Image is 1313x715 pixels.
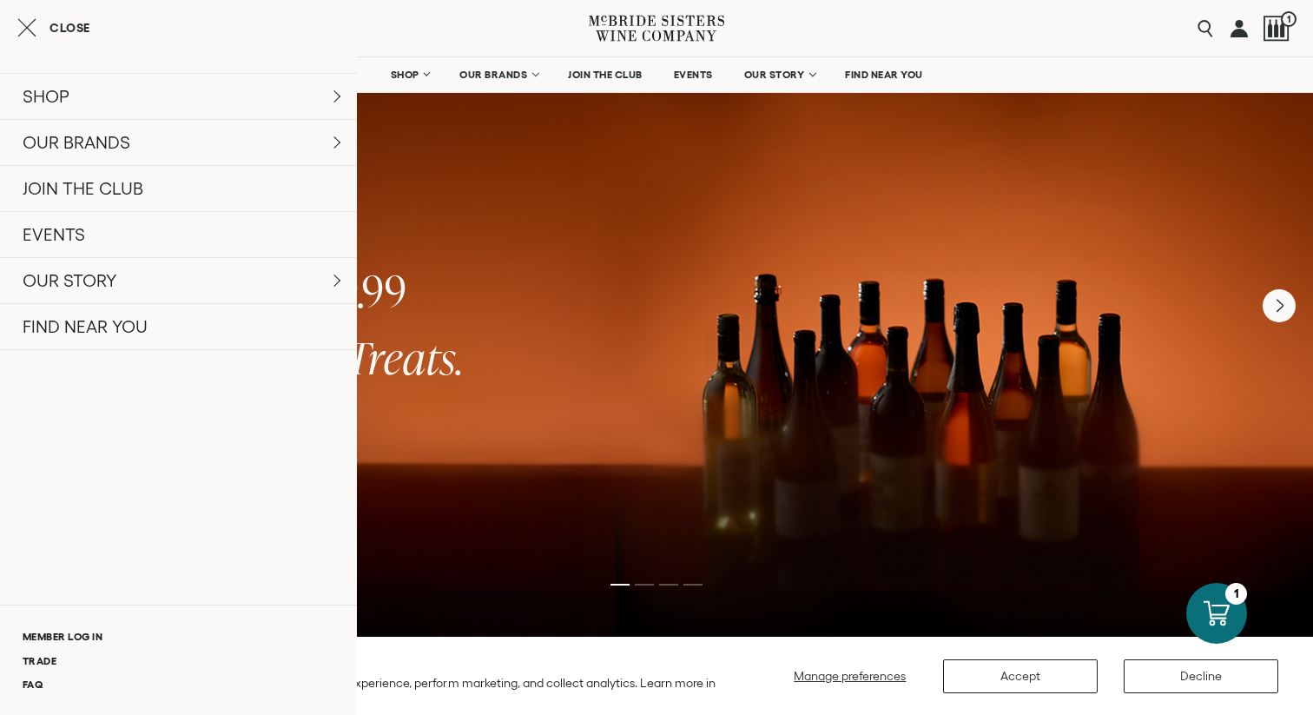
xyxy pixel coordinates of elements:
[663,57,724,92] a: EVENTS
[448,57,548,92] a: OUR BRANDS
[26,652,720,667] h2: We value your privacy
[1281,11,1297,27] span: 1
[659,584,678,586] li: Page dot 3
[783,659,917,693] button: Manage preferences
[346,328,464,387] span: Treats.
[610,584,630,586] li: Page dot 1
[635,584,654,586] li: Page dot 2
[26,675,720,706] p: We use cookies and other technologies to personalize your experience, perform marketing, and coll...
[87,236,1226,248] h6: THE MYSTERY PACK IS BACK
[794,669,906,683] span: Manage preferences
[1124,659,1278,693] button: Decline
[674,69,713,81] span: EVENTS
[568,69,643,81] span: JOIN THE CLUB
[390,69,419,81] span: SHOP
[17,17,90,38] button: Close cart
[557,57,654,92] a: JOIN THE CLUB
[943,659,1098,693] button: Accept
[845,69,923,81] span: FIND NEAR YOU
[1225,583,1247,605] div: 1
[459,69,527,81] span: OUR BRANDS
[379,57,439,92] a: SHOP
[834,57,934,92] a: FIND NEAR YOU
[733,57,826,92] a: OUR STORY
[744,69,805,81] span: OUR STORY
[49,22,90,34] span: Close
[1263,289,1296,322] button: Next
[683,584,703,586] li: Page dot 4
